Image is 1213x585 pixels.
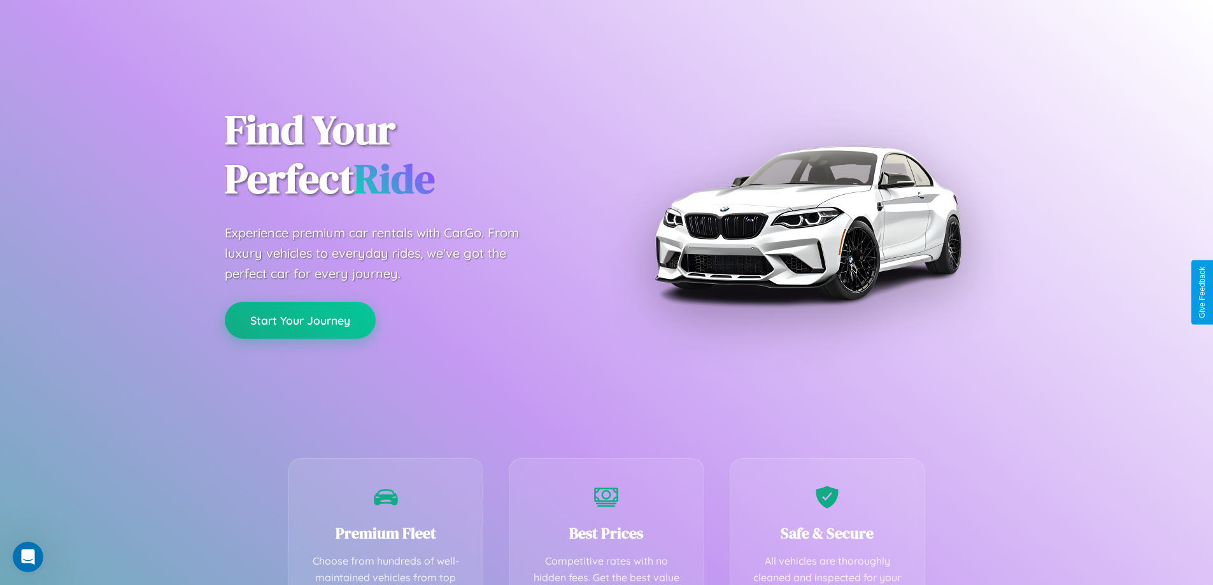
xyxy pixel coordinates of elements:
div: Give Feedback [1198,267,1207,318]
h1: Find Your Perfect [225,106,588,204]
p: Experience premium car rentals with CarGo. From luxury vehicles to everyday rides, we've got the ... [225,223,543,284]
h3: Best Prices [528,523,685,544]
img: Premium BMW car rental vehicle [648,64,967,382]
span: Ride [354,151,435,206]
h3: Premium Fleet [308,523,464,544]
iframe: Intercom live chat [13,542,43,572]
h3: Safe & Secure [749,523,905,544]
button: Start Your Journey [225,302,376,339]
